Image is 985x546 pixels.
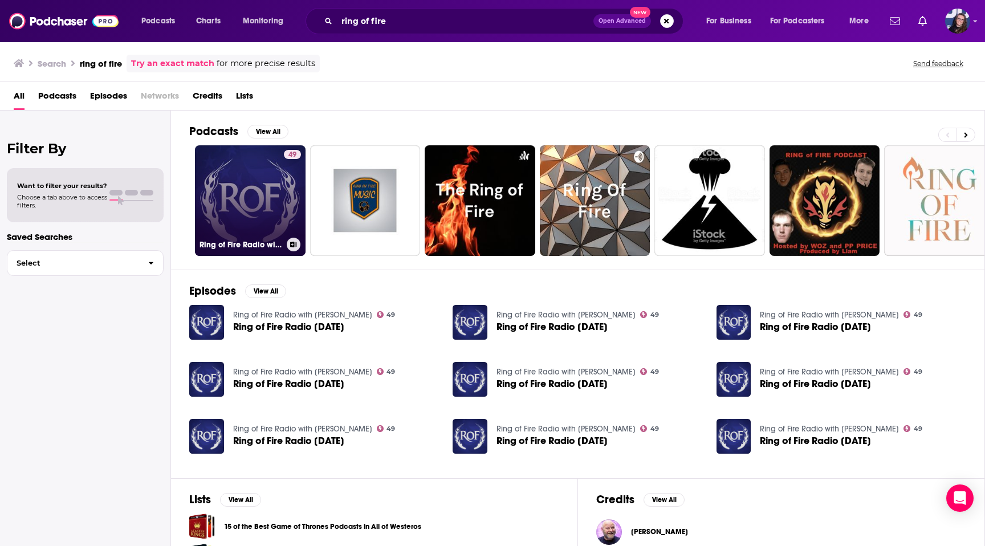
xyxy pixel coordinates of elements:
a: Try an exact match [131,57,214,70]
a: Ring of Fire Radio with Farron Cousins [760,424,899,434]
a: Ring of Fire Radio 10/5/2013 [760,436,871,446]
span: More [849,13,869,29]
a: 49 [377,368,396,375]
h2: Credits [596,492,634,507]
span: For Podcasters [770,13,825,29]
a: 49 [640,311,659,318]
a: All [14,87,25,110]
button: View All [220,493,261,507]
h2: Filter By [7,140,164,157]
span: 49 [914,426,922,431]
a: 49 [903,368,922,375]
a: Ring of Fire Radio 1/17/2015 [189,305,224,340]
a: 49 [640,368,659,375]
span: For Business [706,13,751,29]
a: Ring of Fire Radio 1/17/2015 [233,322,344,332]
span: Select [7,259,139,267]
span: 49 [386,369,395,374]
a: Charts [189,12,227,30]
input: Search podcasts, credits, & more... [337,12,593,30]
a: 49 [640,425,659,432]
a: PodcastsView All [189,124,288,138]
img: Podchaser - Follow, Share and Rate Podcasts [9,10,119,32]
button: View All [644,493,685,507]
span: Ring of Fire Radio [DATE] [233,436,344,446]
a: Ring of Fire Radio 2/8/2014 [233,436,344,446]
h3: ring of fire [80,58,122,69]
span: 49 [386,426,395,431]
button: open menu [235,12,298,30]
span: New [630,7,650,18]
a: Ring of Fire Radio with Farron Cousins [233,310,372,320]
span: Ring of Fire Radio [DATE] [233,379,344,389]
button: open menu [698,12,766,30]
span: Choose a tab above to access filters. [17,193,107,209]
a: Ring of Fire Radio 10/4/2014 [496,322,608,332]
span: Ring of Fire Radio [DATE] [760,379,871,389]
img: Ring of Fire Radio 10/4/2014 [453,305,487,340]
button: open menu [763,12,841,30]
a: 49 [903,425,922,432]
button: open menu [133,12,190,30]
a: Credits [193,87,222,110]
div: Search podcasts, credits, & more... [316,8,694,34]
span: Podcasts [141,13,175,29]
a: Ring of Fire Radio 3/15/2014 [760,379,871,389]
h2: Episodes [189,284,236,298]
img: User Profile [945,9,970,34]
span: Logged in as CallieDaruk [945,9,970,34]
a: Show notifications dropdown [885,11,905,31]
span: Ring of Fire Radio [DATE] [496,322,608,332]
a: Ring of Fire Radio 5/17/2014 [233,379,344,389]
span: Open Advanced [599,18,646,24]
span: 49 [386,312,395,317]
img: Ring of Fire Radio 2/8/2014 [189,419,224,454]
span: Want to filter your results? [17,182,107,190]
button: Select [7,250,164,276]
span: Ring of Fire Radio [DATE] [496,436,608,446]
a: ListsView All [189,492,261,507]
a: 49 [284,150,301,159]
button: Show profile menu [945,9,970,34]
span: Ring of Fire Radio [DATE] [760,322,871,332]
h3: Ring of Fire Radio with [PERSON_NAME] [200,240,282,250]
button: Send feedback [910,59,967,68]
span: Ring of Fire Radio [DATE] [496,379,608,389]
div: Open Intercom Messenger [946,484,974,512]
span: 49 [288,149,296,161]
a: 15 of the Best Game of Thrones Podcasts in All of Westeros [189,514,215,539]
button: Open AdvancedNew [593,14,651,28]
button: View All [247,125,288,138]
img: Ring of Fire Radio 3/15/2014 [717,362,751,397]
button: open menu [841,12,883,30]
span: 49 [914,312,922,317]
h2: Podcasts [189,124,238,138]
img: Ring of Fire Radio 10/5/2013 [717,419,751,454]
a: Farron Cousins [631,527,688,536]
span: Ring of Fire Radio [DATE] [760,436,871,446]
a: Ring of Fire Radio 12/14/2013 [453,419,487,454]
img: Farron Cousins [596,519,622,545]
span: Networks [141,87,179,110]
span: 49 [914,369,922,374]
a: Ring of Fire Radio with Farron Cousins [233,424,372,434]
a: Podcasts [38,87,76,110]
span: 49 [650,426,659,431]
a: Ring of Fire Radio with Farron Cousins [496,424,636,434]
a: Lists [236,87,253,110]
img: Ring of Fire Radio 3/29/2014 [453,362,487,397]
a: Ring of Fire Radio 5/17/2014 [189,362,224,397]
a: Show notifications dropdown [914,11,931,31]
a: EpisodesView All [189,284,286,298]
p: Saved Searches [7,231,164,242]
a: Ring of Fire Radio 12/14/2013 [496,436,608,446]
